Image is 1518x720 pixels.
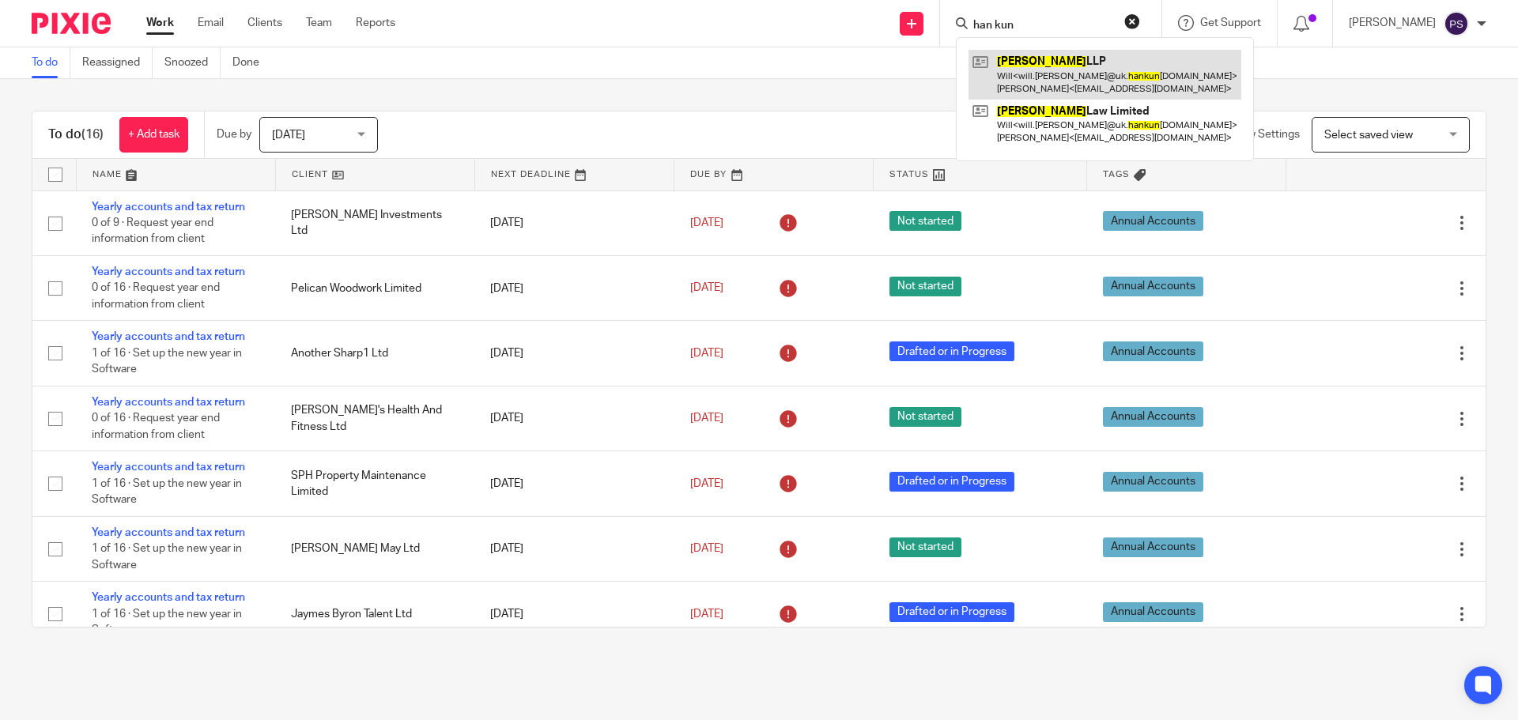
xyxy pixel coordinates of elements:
[92,397,245,408] a: Yearly accounts and tax return
[889,341,1014,361] span: Drafted or in Progress
[92,462,245,473] a: Yearly accounts and tax return
[972,19,1114,33] input: Search
[92,217,213,245] span: 0 of 9 · Request year end information from client
[889,602,1014,622] span: Drafted or in Progress
[474,190,674,255] td: [DATE]
[275,255,474,320] td: Pelican Woodwork Limited
[92,348,242,375] span: 1 of 16 · Set up the new year in Software
[1103,537,1203,557] span: Annual Accounts
[690,413,723,424] span: [DATE]
[32,13,111,34] img: Pixie
[1103,211,1203,231] span: Annual Accounts
[690,283,723,294] span: [DATE]
[146,15,174,31] a: Work
[1103,341,1203,361] span: Annual Accounts
[690,478,723,489] span: [DATE]
[306,15,332,31] a: Team
[1103,170,1130,179] span: Tags
[92,413,220,440] span: 0 of 16 · Request year end information from client
[48,126,104,143] h1: To do
[1103,472,1203,492] span: Annual Accounts
[32,47,70,78] a: To do
[690,609,723,620] span: [DATE]
[1103,407,1203,427] span: Annual Accounts
[164,47,221,78] a: Snoozed
[92,478,242,506] span: 1 of 16 · Set up the new year in Software
[275,582,474,646] td: Jaymes Byron Talent Ltd
[232,47,271,78] a: Done
[92,331,245,342] a: Yearly accounts and tax return
[92,202,245,213] a: Yearly accounts and tax return
[275,321,474,386] td: Another Sharp1 Ltd
[1349,15,1436,31] p: [PERSON_NAME]
[275,451,474,516] td: SPH Property Maintenance Limited
[275,516,474,581] td: [PERSON_NAME] May Ltd
[92,266,245,277] a: Yearly accounts and tax return
[217,126,251,142] p: Due by
[198,15,224,31] a: Email
[889,537,961,557] span: Not started
[474,321,674,386] td: [DATE]
[690,217,723,228] span: [DATE]
[1232,129,1300,140] span: View Settings
[474,386,674,450] td: [DATE]
[889,407,961,427] span: Not started
[474,516,674,581] td: [DATE]
[92,527,245,538] a: Yearly accounts and tax return
[1324,130,1413,141] span: Select saved view
[1103,277,1203,296] span: Annual Accounts
[474,451,674,516] td: [DATE]
[272,130,305,141] span: [DATE]
[1103,602,1203,622] span: Annual Accounts
[92,283,220,311] span: 0 of 16 · Request year end information from client
[889,472,1014,492] span: Drafted or in Progress
[92,543,242,571] span: 1 of 16 · Set up the new year in Software
[275,190,474,255] td: [PERSON_NAME] Investments Ltd
[275,386,474,450] td: [PERSON_NAME]'s Health And Fitness Ltd
[1124,13,1140,29] button: Clear
[92,592,245,603] a: Yearly accounts and tax return
[690,543,723,554] span: [DATE]
[81,128,104,141] span: (16)
[1444,11,1469,36] img: svg%3E
[356,15,395,31] a: Reports
[690,348,723,359] span: [DATE]
[474,255,674,320] td: [DATE]
[889,277,961,296] span: Not started
[474,582,674,646] td: [DATE]
[247,15,282,31] a: Clients
[889,211,961,231] span: Not started
[82,47,153,78] a: Reassigned
[119,117,188,153] a: + Add task
[1200,17,1261,28] span: Get Support
[92,609,242,636] span: 1 of 16 · Set up the new year in Software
